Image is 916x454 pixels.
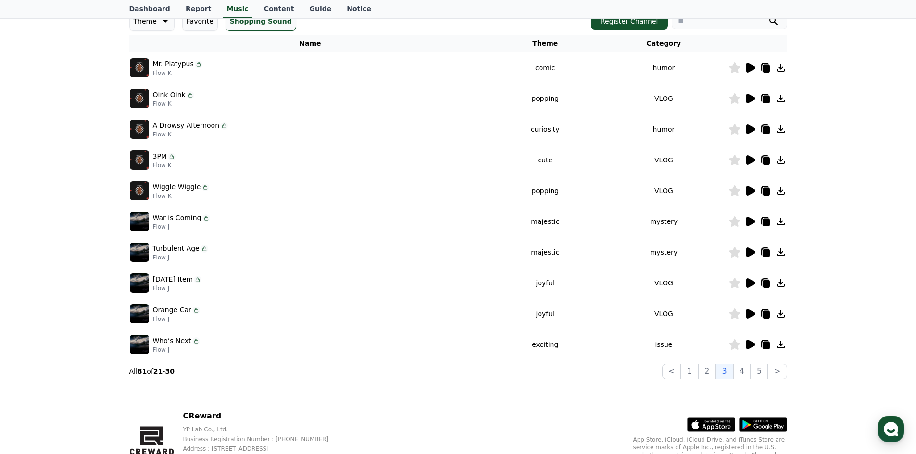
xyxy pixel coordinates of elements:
span: Messages [80,319,108,327]
td: humor [599,52,728,83]
button: Theme [129,12,175,31]
button: 2 [698,364,715,379]
p: Flow J [153,346,200,354]
button: < [662,364,681,379]
td: issue [599,329,728,360]
button: > [768,364,787,379]
p: Wiggle Wiggle [153,182,201,192]
img: music [130,150,149,170]
img: music [130,335,149,354]
p: All of - [129,367,175,376]
th: Name [129,35,491,52]
td: cute [491,145,599,175]
strong: 21 [153,368,163,375]
p: Mr. Platypus [153,59,194,69]
p: YP Lab Co., Ltd. [183,426,344,433]
p: War is Coming [153,213,201,223]
span: Home [25,319,41,327]
a: Settings [124,305,185,329]
td: mystery [599,237,728,268]
td: VLOG [599,145,728,175]
button: 4 [733,364,751,379]
p: Flow J [153,254,208,261]
button: Favorite [182,12,218,31]
img: music [130,181,149,200]
p: Flow J [153,223,210,231]
p: [DATE] Item [153,274,193,284]
td: exciting [491,329,599,360]
img: music [130,243,149,262]
td: VLOG [599,298,728,329]
td: mystery [599,206,728,237]
p: Flow K [153,161,176,169]
td: comic [491,52,599,83]
p: Address : [STREET_ADDRESS] [183,445,344,453]
p: Flow K [153,100,194,108]
th: Theme [491,35,599,52]
p: Theme [134,14,157,28]
img: music [130,212,149,231]
span: Settings [142,319,166,327]
button: 1 [681,364,698,379]
td: joyful [491,268,599,298]
td: majestic [491,237,599,268]
td: joyful [491,298,599,329]
button: Register Channel [591,12,668,30]
td: VLOG [599,83,728,114]
button: Shopping Sound [226,12,296,31]
td: majestic [491,206,599,237]
td: popping [491,83,599,114]
p: Flow J [153,315,200,323]
p: Oink Oink [153,90,186,100]
p: 3PM [153,151,167,161]
button: 3 [716,364,733,379]
td: VLOG [599,268,728,298]
strong: 81 [138,368,147,375]
img: music [130,304,149,323]
img: music [130,58,149,77]
button: 5 [751,364,768,379]
p: A Drowsy Afternoon [153,121,220,131]
p: CReward [183,410,344,422]
p: Business Registration Number : [PHONE_NUMBER] [183,435,344,443]
p: Flow K [153,131,228,138]
p: Orange Car [153,305,191,315]
img: music [130,273,149,293]
td: VLOG [599,175,728,206]
strong: 30 [165,368,174,375]
p: Who’s Next [153,336,191,346]
td: popping [491,175,599,206]
th: Category [599,35,728,52]
p: Flow K [153,69,202,77]
a: Home [3,305,63,329]
p: Flow J [153,284,202,292]
p: Turbulent Age [153,244,200,254]
img: music [130,89,149,108]
p: Flow K [153,192,210,200]
td: humor [599,114,728,145]
img: music [130,120,149,139]
td: curiosity [491,114,599,145]
a: Messages [63,305,124,329]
